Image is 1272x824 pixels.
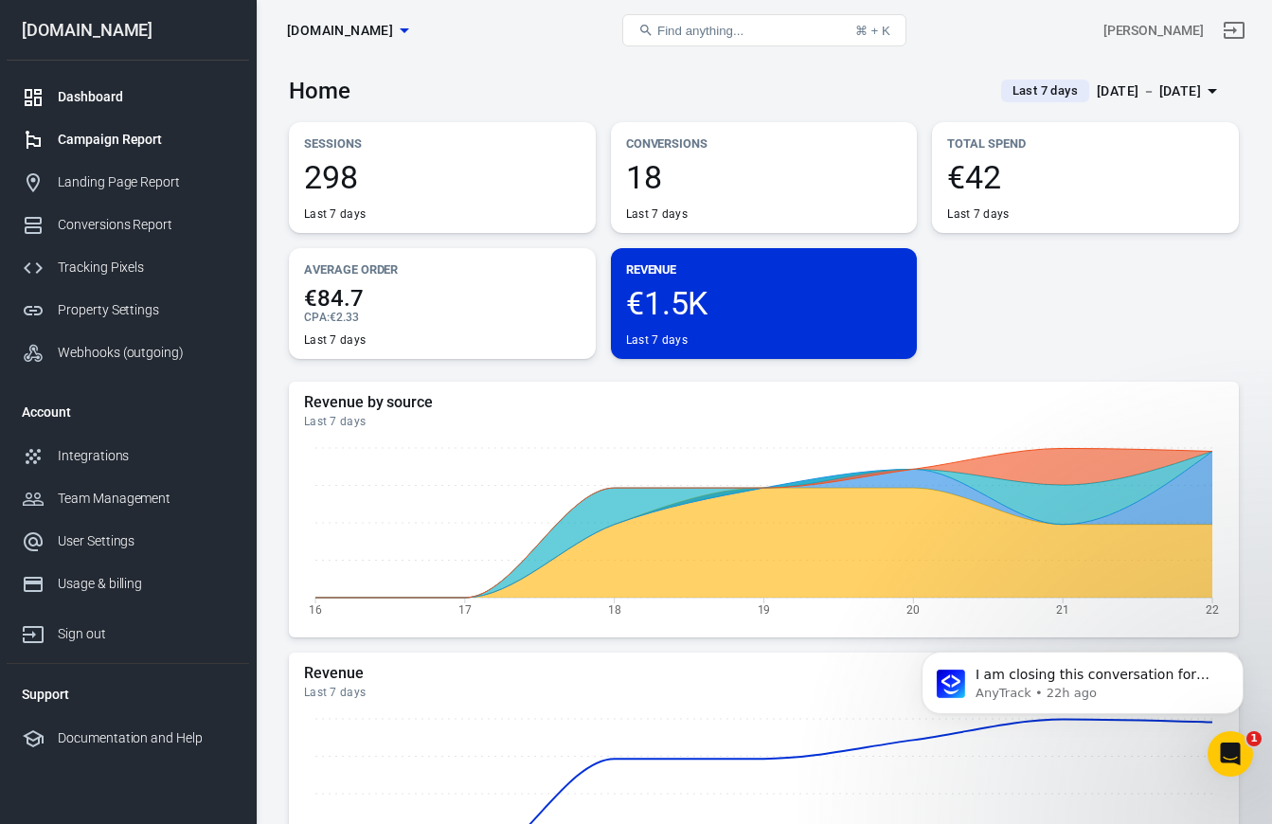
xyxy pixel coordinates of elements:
[304,161,581,193] span: 298
[1246,731,1262,746] span: 1
[7,331,249,374] a: Webhooks (outgoing)
[289,78,350,104] h3: Home
[1208,731,1253,777] iframe: Intercom live chat
[7,520,249,563] a: User Settings
[304,414,1224,429] div: Last 7 days
[309,602,322,616] tspan: 16
[1005,81,1085,100] span: Last 7 days
[458,602,472,616] tspan: 17
[7,289,249,331] a: Property Settings
[626,161,903,193] span: 18
[1211,8,1257,53] a: Sign out
[7,246,249,289] a: Tracking Pixels
[947,161,1224,193] span: €42
[58,300,234,320] div: Property Settings
[855,24,890,38] div: ⌘ + K
[626,260,903,279] p: Revenue
[7,161,249,204] a: Landing Page Report
[7,672,249,717] li: Support
[7,605,249,655] a: Sign out
[58,215,234,235] div: Conversions Report
[58,87,234,107] div: Dashboard
[304,311,330,324] span: CPA :
[58,574,234,594] div: Usage & billing
[7,477,249,520] a: Team Management
[893,612,1272,773] iframe: Intercom notifications message
[304,332,366,348] div: Last 7 days
[7,22,249,39] div: [DOMAIN_NAME]
[58,172,234,192] div: Landing Page Report
[304,664,1224,683] h5: Revenue
[1103,21,1204,41] div: Account id: mN52Bpol
[58,624,234,644] div: Sign out
[626,287,903,319] span: €1.5K
[7,563,249,605] a: Usage & billing
[758,602,771,616] tspan: 19
[58,446,234,466] div: Integrations
[58,343,234,363] div: Webhooks (outgoing)
[7,76,249,118] a: Dashboard
[58,258,234,278] div: Tracking Pixels
[279,13,416,48] button: [DOMAIN_NAME]
[7,204,249,246] a: Conversions Report
[947,134,1224,153] p: Total Spend
[304,206,366,222] div: Last 7 days
[986,76,1239,107] button: Last 7 days[DATE] － [DATE]
[7,435,249,477] a: Integrations
[608,602,621,616] tspan: 18
[287,19,393,43] span: leadoussinet.com
[58,531,234,551] div: User Settings
[304,260,581,279] p: Average Order
[7,389,249,435] li: Account
[58,728,234,748] div: Documentation and Help
[58,489,234,509] div: Team Management
[622,14,906,46] button: Find anything...⌘ + K
[1097,80,1201,103] div: [DATE] － [DATE]
[330,311,359,324] span: €2.33
[7,118,249,161] a: Campaign Report
[947,206,1009,222] div: Last 7 days
[1206,602,1219,616] tspan: 22
[304,393,1224,412] h5: Revenue by source
[906,602,920,616] tspan: 20
[304,685,1224,700] div: Last 7 days
[626,134,903,153] p: Conversions
[304,134,581,153] p: Sessions
[1056,602,1069,616] tspan: 21
[58,130,234,150] div: Campaign Report
[657,24,743,38] span: Find anything...
[626,206,688,222] div: Last 7 days
[626,332,688,348] div: Last 7 days
[304,287,581,310] span: €84.7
